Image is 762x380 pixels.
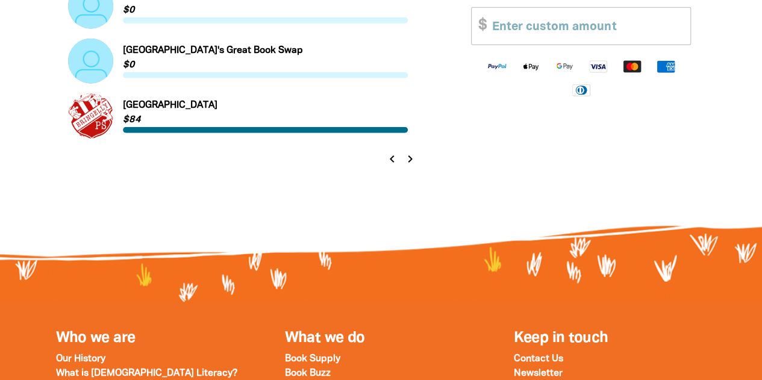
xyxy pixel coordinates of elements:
[56,331,136,345] a: Who we are
[581,60,615,73] img: Visa logo
[56,355,105,363] a: Our History
[56,369,237,378] a: What is [DEMOGRAPHIC_DATA] Literacy?
[564,83,598,97] img: Diners Club logo
[403,152,417,166] i: chevron_right
[513,355,563,363] a: Contact Us
[284,369,330,378] a: Book Buzz
[513,369,562,378] a: Newsletter
[472,8,486,45] span: $
[471,50,691,106] div: Available payment methods
[384,151,401,167] button: Previous page
[284,331,364,345] a: What we do
[513,331,608,345] span: Keep in touch
[484,8,690,45] input: Enter custom amount
[480,60,514,73] img: Paypal logo
[284,355,340,363] a: Book Supply
[385,152,399,166] i: chevron_left
[615,60,649,73] img: Mastercard logo
[548,60,581,73] img: Google Pay logo
[401,151,418,167] button: Next page
[514,60,548,73] img: Apple Pay logo
[649,60,682,73] img: American Express logo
